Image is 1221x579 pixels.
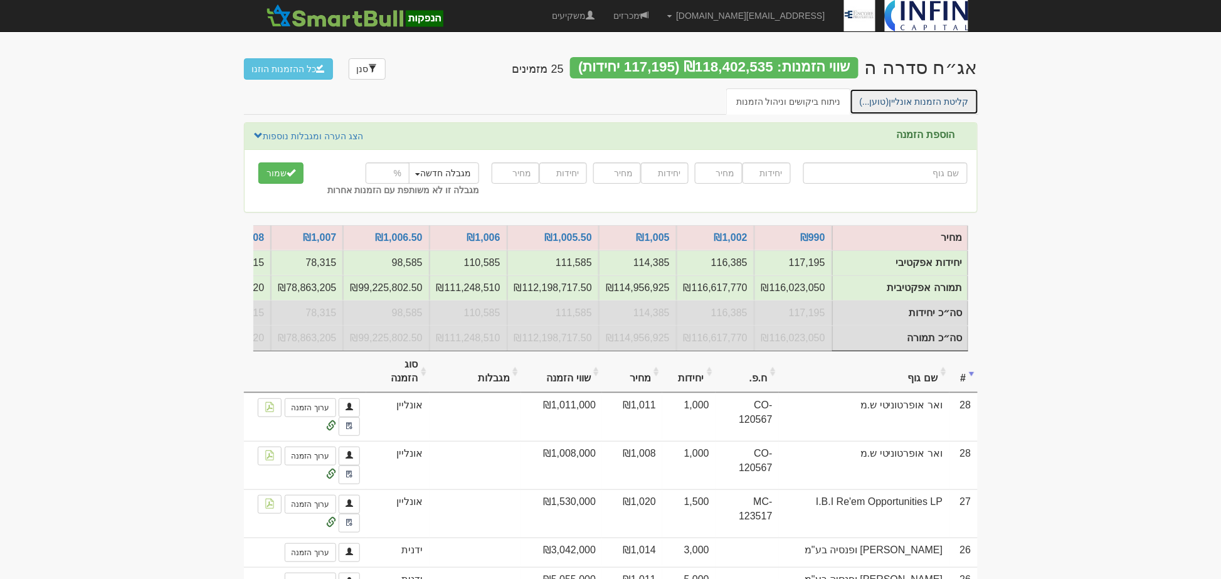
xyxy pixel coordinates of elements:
button: כל ההזמנות הוזנו [244,58,334,80]
a: ניתוח ביקושים וניהול הזמנות [726,88,851,115]
td: סה״כ תמורה [430,326,507,351]
td: תמורה אפקטיבית [754,275,832,300]
td: תמורה אפקטיבית [507,275,599,300]
label: מגבלה זו לא משותפת עם הזמנות אחרות [328,184,479,196]
td: תמורה אפקטיבית [271,275,343,300]
input: יחידות [743,162,790,184]
td: סה״כ תמורה [677,326,754,351]
td: סה״כ יחידות [343,300,429,326]
td: 1,000 [662,441,716,489]
td: סה״כ יחידות [430,300,507,326]
button: מגבלה חדשה [407,162,479,184]
td: אונליין [366,441,429,489]
td: ואר אופרטוניטי ש.מ [779,393,949,441]
td: 1,500 [662,489,716,538]
td: ₪1,008 [602,441,662,489]
td: אונליין [366,393,429,441]
a: ₪1,005.50 [545,232,592,243]
input: מחיר [593,162,641,184]
input: מחיר [695,162,743,184]
input: שם גוף [803,162,968,184]
td: יחידות אפקטיבי [271,250,343,275]
td: תמורה אפקטיבית [430,275,507,300]
td: סה״כ תמורה [343,326,429,351]
td: סה״כ תמורה [507,326,599,351]
input: יחידות [539,162,587,184]
td: CO-120567 [716,393,779,441]
td: סה״כ יחידות [507,300,599,326]
a: ערוך הזמנה [285,447,336,465]
a: ₪1,007 [303,232,336,243]
td: סה״כ תמורה [271,326,343,351]
img: pdf-file-icon.png [265,402,275,412]
td: I.B.I Re'em Opportunities LP [779,489,949,538]
th: שווי הזמנה: activate to sort column ascending [521,351,602,393]
td: סה״כ יחידות [754,300,832,326]
input: יחידות [641,162,689,184]
td: סה״כ יחידות [832,300,968,326]
th: מחיר: activate to sort column ascending [602,351,662,393]
td: תמורה אפקטיבית [343,275,429,300]
th: #: activate to sort column ascending [949,351,978,393]
td: CO-120567 [716,441,779,489]
td: סה״כ תמורה [754,326,832,351]
td: ידנית [366,538,429,567]
td: יחידות אפקטיבי [507,250,599,275]
td: יחידות אפקטיבי [754,250,832,275]
img: pdf-file-icon.png [265,450,275,460]
td: ₪1,011 [602,393,662,441]
th: מגבלות: activate to sort column ascending [430,351,522,393]
td: 28 [949,393,978,441]
td: ₪1,530,000 [521,489,602,538]
td: 28 [949,441,978,489]
a: ערוך הזמנה [285,495,336,514]
img: SmartBull Logo [263,3,447,28]
td: יחידות אפקטיבי [343,250,429,275]
td: 27 [949,489,978,538]
td: 3,000 [662,538,716,567]
td: ₪1,014 [602,538,662,567]
a: ערוך הזמנה [285,543,336,562]
a: ₪1,006 [467,232,500,243]
img: approved-contact.svg [346,469,353,479]
td: יחידות אפקטיבי [430,250,507,275]
th: סוג הזמנה: activate to sort column ascending [366,351,429,393]
td: ₪1,020 [602,489,662,538]
input: % [366,162,410,184]
a: ערוך הזמנה [285,398,336,417]
input: מחיר [492,162,539,184]
td: 26 [949,538,978,567]
button: שמור [258,162,304,184]
th: שם גוף: activate to sort column ascending [779,351,949,393]
td: סה״כ יחידות [271,300,343,326]
td: תמורה אפקטיבית [832,276,968,301]
img: approved-contact.svg [346,421,353,431]
td: סה״כ יחידות [677,300,754,326]
td: ₪1,011,000 [521,393,602,441]
td: סה״כ תמורה [832,326,968,351]
a: ₪1,006.50 [375,232,422,243]
div: שווי הזמנות: ₪118,402,535 (117,195 יחידות) [570,57,859,78]
div: אנקור פרופרטיס - אג״ח (סדרה ה) - הנפקה לציבור [865,57,978,78]
a: ₪990 [800,232,825,243]
td: אונליין [366,489,429,538]
td: MC-123517 [716,489,779,538]
a: הצג הערה ומגבלות נוספות [254,129,364,143]
img: pdf-file-icon.png [265,499,275,509]
td: ₪3,042,000 [521,538,602,567]
td: יחידות אפקטיבי [599,250,677,275]
td: 1,000 [662,393,716,441]
td: מחיר [832,226,968,251]
a: ₪1,002 [714,232,748,243]
th: ח.פ.: activate to sort column ascending [716,351,779,393]
td: ואר אופרטוניטי ש.מ [779,441,949,489]
a: ₪1,005 [637,232,670,243]
td: סה״כ תמורה [599,326,677,351]
img: approved-contact.svg [346,518,353,528]
td: תמורה אפקטיבית [599,275,677,300]
span: (טוען...) [860,97,889,107]
td: ₪1,008,000 [521,441,602,489]
td: [PERSON_NAME] ופנסיה בע"מ [779,538,949,567]
td: סה״כ יחידות [599,300,677,326]
td: יחידות אפקטיבי [677,250,754,275]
